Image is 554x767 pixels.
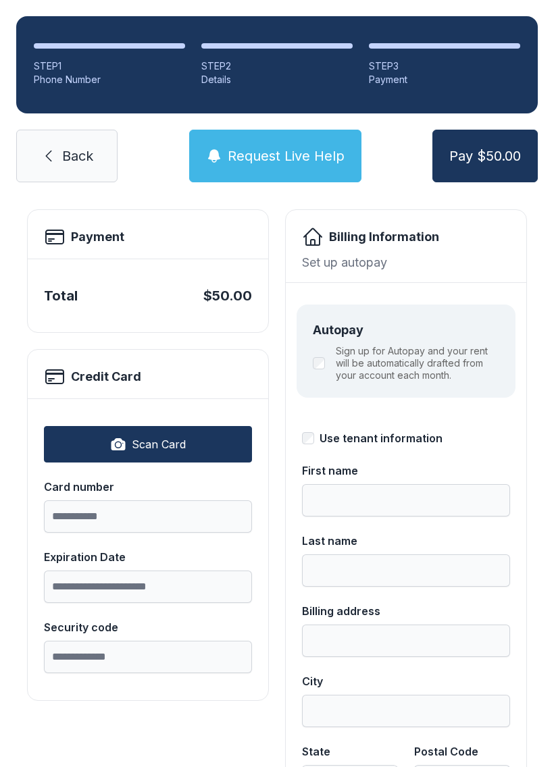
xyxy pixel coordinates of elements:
h2: Credit Card [71,367,141,386]
label: Sign up for Autopay and your rent will be automatically drafted from your account each month. [336,345,499,381]
input: Security code [44,641,252,673]
div: Payment [369,73,520,86]
span: Back [62,147,93,165]
h2: Billing Information [329,228,439,246]
span: Request Live Help [228,147,345,165]
div: City [302,673,510,689]
input: First name [302,484,510,517]
span: Pay $50.00 [449,147,521,165]
div: Total [44,286,78,305]
div: STEP 2 [201,59,353,73]
div: Expiration Date [44,549,252,565]
div: Autopay [313,321,499,340]
div: Details [201,73,353,86]
div: Use tenant information [320,430,443,446]
input: City [302,695,510,727]
div: Postal Code [414,743,510,760]
div: STEP 1 [34,59,185,73]
span: Scan Card [132,436,186,452]
div: First name [302,462,510,479]
div: Security code [44,619,252,635]
div: Billing address [302,603,510,619]
h2: Payment [71,228,124,246]
div: STEP 3 [369,59,520,73]
div: Card number [44,479,252,495]
div: Set up autopay [302,253,510,271]
div: Phone Number [34,73,185,86]
input: Card number [44,500,252,533]
input: Last name [302,554,510,587]
div: State [302,743,398,760]
input: Expiration Date [44,571,252,603]
div: Last name [302,533,510,549]
input: Billing address [302,625,510,657]
div: $50.00 [203,286,252,305]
